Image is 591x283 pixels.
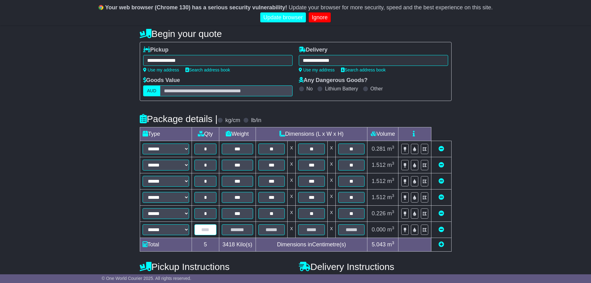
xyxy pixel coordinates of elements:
[251,117,261,124] label: lb/in
[372,226,386,233] span: 0.000
[392,193,394,198] sup: 3
[140,114,218,124] h4: Package details |
[392,161,394,166] sup: 3
[219,238,256,252] td: Kilo(s)
[288,222,296,238] td: x
[143,67,179,72] a: Use my address
[219,127,256,141] td: Weight
[325,86,358,92] label: Lithium Battery
[439,162,444,168] a: Remove this item
[185,67,230,72] a: Search address book
[327,173,335,189] td: x
[439,226,444,233] a: Remove this item
[372,146,386,152] span: 0.281
[288,189,296,206] td: x
[225,117,240,124] label: kg/cm
[307,86,313,92] label: No
[256,127,367,141] td: Dimensions (L x W x H)
[392,209,394,214] sup: 3
[143,77,180,84] label: Goods Value
[439,241,444,248] a: Add new item
[439,210,444,217] a: Remove this item
[387,241,394,248] span: m
[327,222,335,238] td: x
[439,194,444,200] a: Remove this item
[299,262,452,272] h4: Delivery Instructions
[140,127,192,141] td: Type
[256,238,367,252] td: Dimensions in Centimetre(s)
[387,226,394,233] span: m
[372,162,386,168] span: 1.512
[222,241,235,248] span: 3418
[327,206,335,222] td: x
[387,210,394,217] span: m
[288,157,296,173] td: x
[299,67,335,72] a: Use my address
[288,141,296,157] td: x
[299,77,368,84] label: Any Dangerous Goods?
[192,238,219,252] td: 5
[372,241,386,248] span: 5.043
[105,4,287,11] b: Your web browser (Chrome 130) has a serious security vulnerability!
[392,177,394,182] sup: 3
[288,173,296,189] td: x
[392,226,394,230] sup: 3
[327,141,335,157] td: x
[327,189,335,206] td: x
[372,178,386,184] span: 1.512
[289,4,493,11] span: Update your browser for more security, speed and the best experience on this site.
[367,127,398,141] td: Volume
[288,206,296,222] td: x
[143,47,169,53] label: Pickup
[140,238,192,252] td: Total
[309,12,331,23] a: Ignore
[439,178,444,184] a: Remove this item
[372,210,386,217] span: 0.226
[299,47,328,53] label: Delivery
[372,194,386,200] span: 1.512
[327,157,335,173] td: x
[387,162,394,168] span: m
[392,145,394,149] sup: 3
[439,146,444,152] a: Remove this item
[143,85,161,96] label: AUD
[387,194,394,200] span: m
[102,276,191,281] span: © One World Courier 2025. All rights reserved.
[392,240,394,245] sup: 3
[387,146,394,152] span: m
[260,12,306,23] a: Update browser
[140,262,293,272] h4: Pickup Instructions
[341,67,386,72] a: Search address book
[192,127,219,141] td: Qty
[387,178,394,184] span: m
[371,86,383,92] label: Other
[140,29,452,39] h4: Begin your quote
